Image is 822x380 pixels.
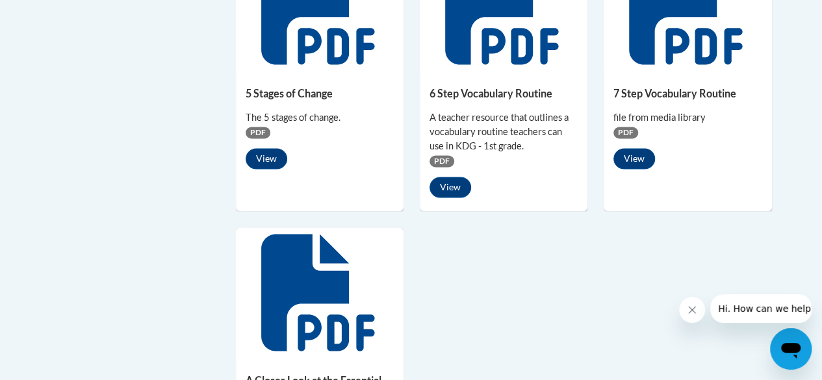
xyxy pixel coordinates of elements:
[246,127,270,138] span: PDF
[430,177,471,197] button: View
[710,294,812,323] iframe: Message from company
[613,127,638,138] span: PDF
[679,297,705,323] iframe: Close message
[613,87,762,99] h5: 7 Step Vocabulary Routine
[430,155,454,167] span: PDF
[246,148,287,169] button: View
[613,148,655,169] button: View
[613,110,762,125] div: file from media library
[430,110,578,153] div: A teacher resource that outlines a vocabulary routine teachers can use in KDG - 1st grade.
[430,87,578,99] h5: 6 Step Vocabulary Routine
[246,110,394,125] div: The 5 stages of change.
[8,9,105,19] span: Hi. How can we help?
[246,87,394,99] h5: 5 Stages of Change
[770,328,812,370] iframe: Button to launch messaging window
